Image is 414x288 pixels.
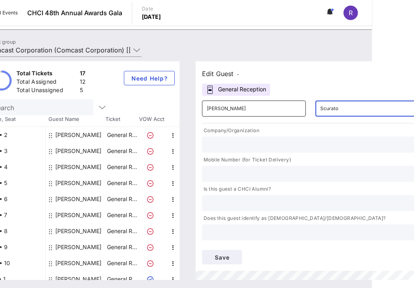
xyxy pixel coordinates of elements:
div: Lance West [55,127,101,143]
p: General R… [106,239,138,255]
span: R [349,9,353,17]
p: General R… [106,271,138,287]
div: Claudia Colomo [55,255,101,271]
div: Javier Vega [55,207,101,223]
p: Date [142,5,161,13]
p: General R… [106,127,138,143]
p: General R… [106,191,138,207]
p: Is this guest a CHCI Alumni? [202,185,271,193]
p: General R… [106,207,138,223]
p: [DATE] [142,13,161,21]
div: 17 [80,69,86,79]
div: 5 [80,86,86,96]
p: General R… [106,143,138,159]
span: Need Help? [131,75,168,82]
div: Julissa Marenco [55,223,101,239]
p: General R… [106,175,138,191]
input: First Name* [207,102,301,115]
p: Dietary Restrictions [202,244,252,252]
p: General R… [106,223,138,239]
button: Need Help? [124,71,175,85]
div: R [343,6,358,20]
div: Julie Inlow Munoz [55,239,101,255]
span: Ticket [105,115,137,123]
p: Company/Organization [202,127,259,135]
span: VOW Acct [137,115,166,123]
div: General Reception [202,84,270,96]
div: Total Tickets [16,69,77,79]
p: General R… [106,255,138,271]
div: Lori Montenegro [55,175,101,191]
div: 12 [80,78,86,88]
span: Save [208,254,236,261]
p: General R… [106,159,138,175]
span: - [237,71,239,77]
p: Mobile Number (for Ticket Delivery) [202,156,291,164]
div: Edit Guest [202,68,239,79]
button: Save [202,250,242,264]
div: Daniela Barrera [55,159,101,175]
div: Miguel Franco [55,143,101,159]
span: Guest Name [45,115,105,123]
p: Does this guest identify as [DEMOGRAPHIC_DATA]/[DEMOGRAPHIC_DATA]? [202,214,386,223]
span: CHCI 48th Annual Awards Gala [27,8,122,18]
div: Leo Munoz [55,271,101,287]
div: Christina Londono [55,191,101,207]
div: Total Unassigned [16,86,77,96]
div: Total Assigned [16,78,77,88]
